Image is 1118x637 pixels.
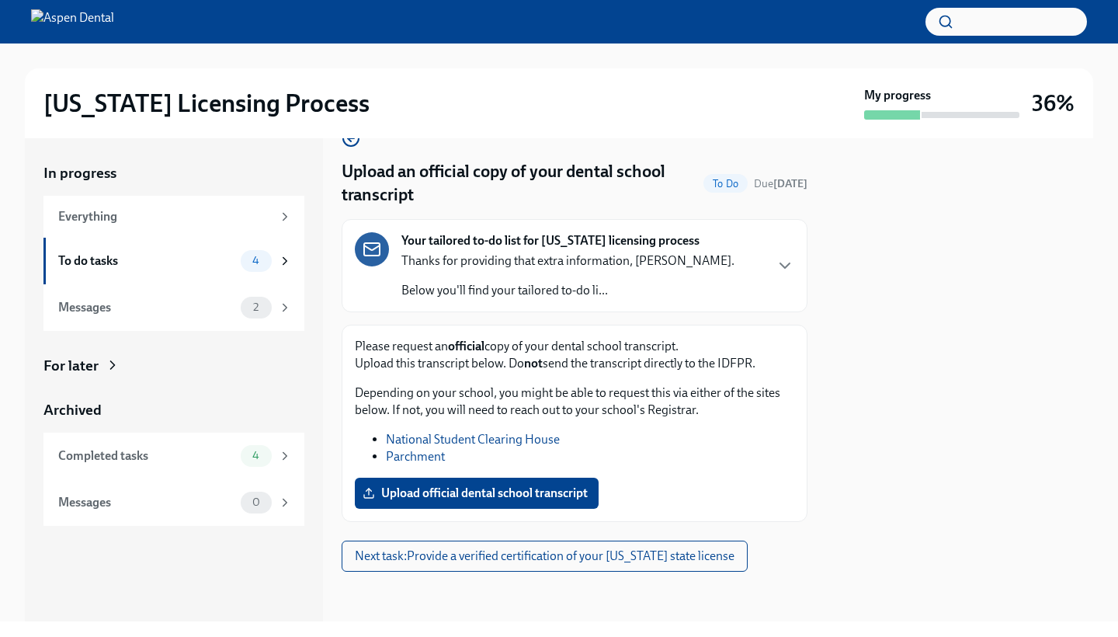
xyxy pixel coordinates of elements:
span: 4 [243,450,269,461]
strong: official [448,339,484,353]
a: Messages0 [43,479,304,526]
label: Upload official dental school transcript [355,478,599,509]
a: National Student Clearing House [386,432,560,447]
span: To Do [703,178,748,190]
h2: [US_STATE] Licensing Process [43,88,370,119]
strong: Your tailored to-do list for [US_STATE] licensing process [401,232,700,249]
strong: [DATE] [773,177,807,190]
span: Due [754,177,807,190]
div: Completed tasks [58,447,234,465]
img: Aspen Dental [31,9,114,34]
a: For later [43,356,304,376]
p: Thanks for providing that extra information, [PERSON_NAME]. [401,252,734,270]
div: Everything [58,208,272,225]
p: Below you'll find your tailored to-do li... [401,282,734,299]
a: Archived [43,400,304,420]
button: Next task:Provide a verified certification of your [US_STATE] state license [342,541,748,572]
h3: 36% [1032,89,1075,117]
p: Depending on your school, you might be able to request this via either of the sites below. If not... [355,385,794,419]
div: For later [43,356,99,376]
strong: My progress [864,87,931,104]
span: 0 [243,496,269,508]
div: Messages [58,299,234,316]
div: To do tasks [58,252,234,270]
span: 4 [243,255,269,266]
p: Please request an copy of your dental school transcript. Upload this transcript below. Do send th... [355,338,794,372]
span: Upload official dental school transcript [366,486,588,501]
a: In progress [43,163,304,183]
a: Completed tasks4 [43,433,304,479]
strong: not [524,356,543,371]
span: 2 [244,301,268,313]
a: Everything [43,196,304,238]
a: Messages2 [43,284,304,331]
a: To do tasks4 [43,238,304,284]
span: October 16th, 2025 10:00 [754,176,807,191]
span: Next task : Provide a verified certification of your [US_STATE] state license [355,548,734,564]
a: Parchment [386,449,445,464]
div: Messages [58,494,234,511]
h4: Upload an official copy of your dental school transcript [342,160,697,207]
